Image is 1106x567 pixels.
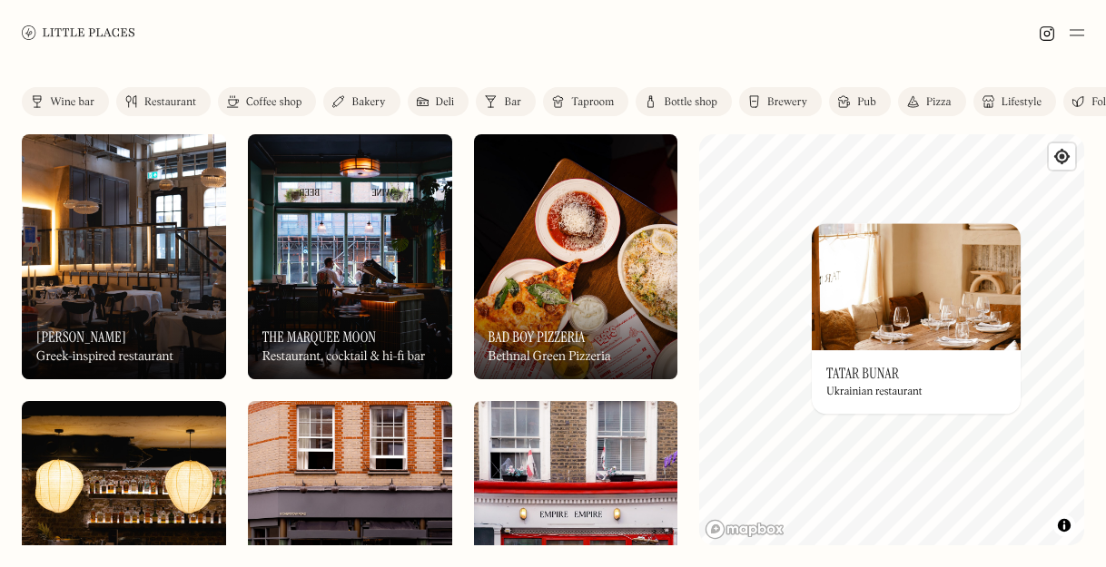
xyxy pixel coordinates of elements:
div: Ukrainian restaurant [826,386,923,398]
a: Bakery [323,87,400,116]
div: Pizza [926,97,952,108]
button: Toggle attribution [1053,514,1075,536]
a: Pizza [898,87,966,116]
a: Taproom [543,87,628,116]
a: Deli [408,87,469,116]
div: Pub [857,97,876,108]
div: Taproom [571,97,614,108]
canvas: Map [699,134,1084,545]
a: Mapbox homepage [705,519,785,540]
div: Bottle shop [664,97,717,108]
a: Bad Boy PizzeriaBad Boy PizzeriaBad Boy PizzeriaBethnal Green Pizzeria [474,134,678,379]
div: Bar [504,97,521,108]
h3: [PERSON_NAME] [36,328,126,346]
a: The Marquee MoonThe Marquee MoonThe Marquee MoonRestaurant, cocktail & hi-fi bar [248,134,452,379]
a: Restaurant [116,87,211,116]
h3: The Marquee Moon [262,328,376,346]
div: Greek-inspired restaurant [36,349,173,365]
div: Lifestyle [1002,97,1042,108]
a: Coffee shop [218,87,316,116]
a: Tatar BunarTatar BunarTatar BunarUkrainian restaurant [812,223,1021,414]
div: Brewery [767,97,807,108]
img: Tatar Bunar [812,223,1021,350]
div: Deli [436,97,455,108]
a: Bar [476,87,536,116]
div: Restaurant, cocktail & hi-fi bar [262,349,426,365]
img: Bad Boy Pizzeria [474,134,678,379]
div: Wine bar [50,97,94,108]
div: Bakery [351,97,385,108]
a: Brewery [739,87,822,116]
h3: Tatar Bunar [826,365,899,382]
img: Lagana [22,134,226,379]
a: Pub [829,87,891,116]
a: LaganaLagana[PERSON_NAME]Greek-inspired restaurant [22,134,226,379]
button: Find my location [1049,143,1075,170]
h3: Bad Boy Pizzeria [489,328,586,346]
div: Restaurant [144,97,196,108]
a: Bottle shop [636,87,732,116]
div: Bethnal Green Pizzeria [489,349,611,365]
a: Lifestyle [973,87,1056,116]
span: Toggle attribution [1059,515,1070,535]
a: Wine bar [22,87,109,116]
img: The Marquee Moon [248,134,452,379]
div: Coffee shop [246,97,301,108]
